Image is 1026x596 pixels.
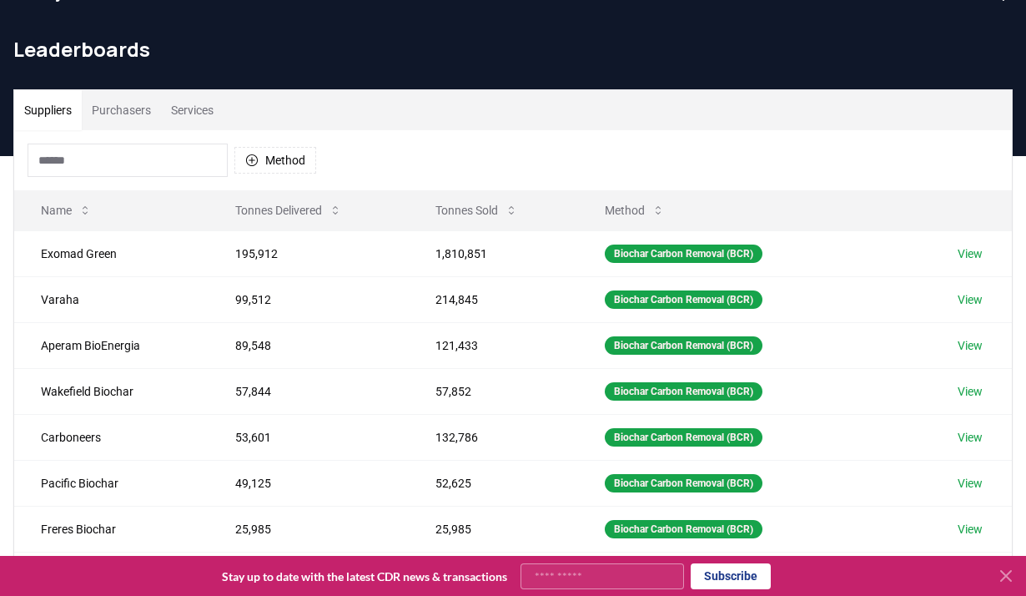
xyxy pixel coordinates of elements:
[958,475,983,492] a: View
[209,276,408,322] td: 99,512
[409,506,578,552] td: 25,985
[591,194,678,227] button: Method
[605,382,762,401] div: Biochar Carbon Removal (BCR)
[14,414,209,460] td: Carboneers
[958,337,983,354] a: View
[605,336,762,355] div: Biochar Carbon Removal (BCR)
[605,474,762,492] div: Biochar Carbon Removal (BCR)
[605,245,762,263] div: Biochar Carbon Removal (BCR)
[209,414,408,460] td: 53,601
[13,36,1013,63] h1: Leaderboards
[409,230,578,276] td: 1,810,851
[234,147,316,174] button: Method
[958,521,983,538] a: View
[958,245,983,262] a: View
[409,276,578,322] td: 214,845
[14,460,209,506] td: Pacific Biochar
[409,322,578,368] td: 121,433
[605,290,762,309] div: Biochar Carbon Removal (BCR)
[14,90,82,130] button: Suppliers
[14,368,209,414] td: Wakefield Biochar
[161,90,224,130] button: Services
[14,230,209,276] td: Exomad Green
[14,322,209,368] td: Aperam BioEnergia
[209,460,408,506] td: 49,125
[28,194,105,227] button: Name
[209,230,408,276] td: 195,912
[409,460,578,506] td: 52,625
[409,368,578,414] td: 57,852
[409,414,578,460] td: 132,786
[209,506,408,552] td: 25,985
[958,429,983,446] a: View
[82,90,161,130] button: Purchasers
[422,194,531,227] button: Tonnes Sold
[222,194,355,227] button: Tonnes Delivered
[14,276,209,322] td: Varaha
[605,428,762,447] div: Biochar Carbon Removal (BCR)
[209,322,408,368] td: 89,548
[958,291,983,308] a: View
[958,383,983,400] a: View
[209,368,408,414] td: 57,844
[605,520,762,538] div: Biochar Carbon Removal (BCR)
[14,506,209,552] td: Freres Biochar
